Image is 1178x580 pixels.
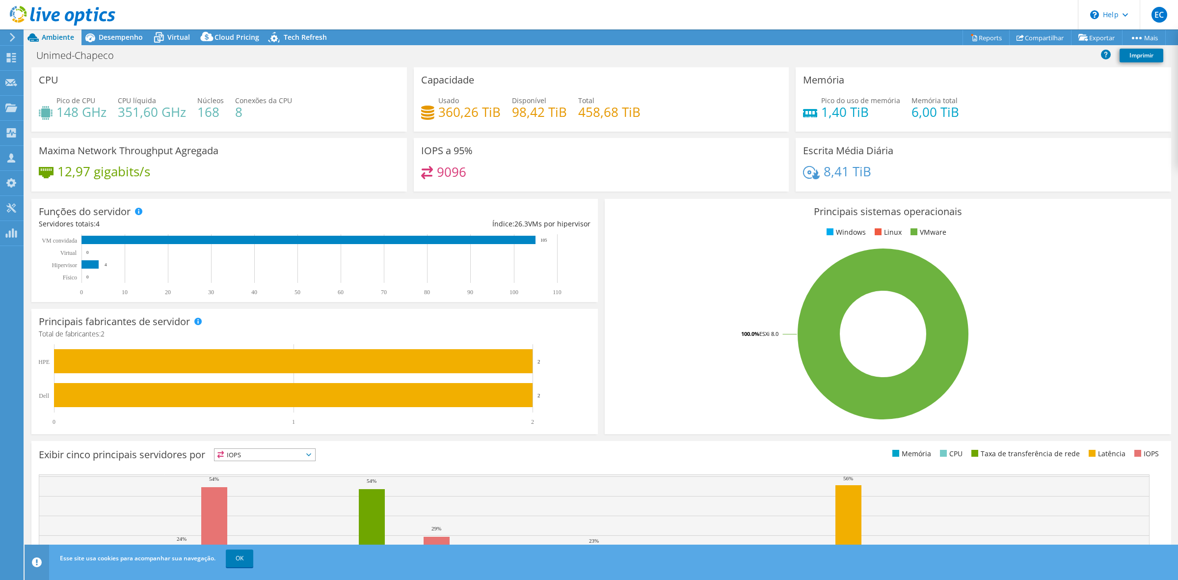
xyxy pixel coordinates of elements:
[911,107,959,117] h4: 6,00 TiB
[197,96,224,105] span: Núcleos
[338,289,344,296] text: 60
[537,359,540,364] text: 2
[39,329,590,339] h4: Total de fabricantes:
[908,227,946,238] li: VMware
[1009,30,1071,45] a: Compartilhar
[208,289,214,296] text: 30
[540,238,547,243] text: 105
[42,237,77,244] text: VM convidada
[963,30,1010,45] a: Reports
[101,329,105,338] span: 2
[63,274,77,281] tspan: Físico
[96,219,100,228] span: 4
[32,50,129,61] h1: Unimed-Chapeco
[39,316,190,327] h3: Principais fabricantes de servidor
[42,32,74,42] span: Ambiente
[177,536,187,542] text: 24%
[214,32,259,42] span: Cloud Pricing
[367,478,376,484] text: 54%
[803,75,844,85] h3: Memória
[39,392,49,399] text: Dell
[60,249,77,256] text: Virtual
[741,330,759,337] tspan: 100.0%
[118,107,186,117] h4: 351,60 GHz
[843,475,853,481] text: 56%
[294,289,300,296] text: 50
[1086,448,1125,459] li: Latência
[824,227,866,238] li: Windows
[315,219,590,229] div: Índice: VMs por hipervisor
[437,166,466,177] h4: 9096
[421,75,474,85] h3: Capacidade
[39,206,131,217] h3: Funções do servidor
[284,32,327,42] span: Tech Refresh
[759,330,778,337] tspan: ESXi 8.0
[1071,30,1123,45] a: Exportar
[167,32,190,42] span: Virtual
[38,359,50,365] text: HPE
[872,227,902,238] li: Linux
[821,96,900,105] span: Pico do uso de memória
[890,448,931,459] li: Memória
[438,107,501,117] h4: 360,26 TiB
[80,289,83,296] text: 0
[60,554,215,562] span: Esse site usa cookies para acompanhar sua navegação.
[99,32,143,42] span: Desempenho
[53,418,55,425] text: 0
[514,219,528,228] span: 26.3
[214,449,315,461] span: IOPS
[911,96,958,105] span: Memória total
[431,525,441,531] text: 29%
[1122,30,1166,45] a: Mais
[531,418,534,425] text: 2
[56,107,107,117] h4: 148 GHz
[537,392,540,398] text: 2
[39,219,315,229] div: Servidores totais:
[86,275,89,279] text: 0
[226,550,253,567] a: OK
[553,289,562,296] text: 110
[937,448,963,459] li: CPU
[824,166,871,177] h4: 8,41 TiB
[578,96,594,105] span: Total
[56,96,95,105] span: Pico de CPU
[235,96,292,105] span: Conexões da CPU
[118,96,156,105] span: CPU líquida
[438,96,459,105] span: Usado
[1090,10,1099,19] svg: \n
[381,289,387,296] text: 70
[589,538,599,544] text: 23%
[1132,448,1159,459] li: IOPS
[122,289,128,296] text: 10
[105,262,107,267] text: 4
[334,543,344,549] text: 20%
[197,107,224,117] h4: 168
[821,107,900,117] h4: 1,40 TiB
[612,206,1164,217] h3: Principais sistemas operacionais
[509,289,518,296] text: 100
[803,145,893,156] h3: Escrita Média Diária
[1151,7,1167,23] span: EC
[1120,49,1163,62] a: Imprimir
[39,145,218,156] h3: Maxima Network Throughput Agregada
[424,289,430,296] text: 80
[209,476,219,482] text: 54%
[57,166,150,177] h4: 12,97 gigabits/s
[578,107,641,117] h4: 458,68 TiB
[421,145,473,156] h3: IOPS a 95%
[292,418,295,425] text: 1
[86,250,89,255] text: 0
[512,96,546,105] span: Disponível
[39,75,58,85] h3: CPU
[52,262,77,269] text: Hipervisor
[467,289,473,296] text: 90
[235,107,292,117] h4: 8
[969,448,1080,459] li: Taxa de transferência de rede
[165,289,171,296] text: 20
[512,107,567,117] h4: 98,42 TiB
[251,289,257,296] text: 40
